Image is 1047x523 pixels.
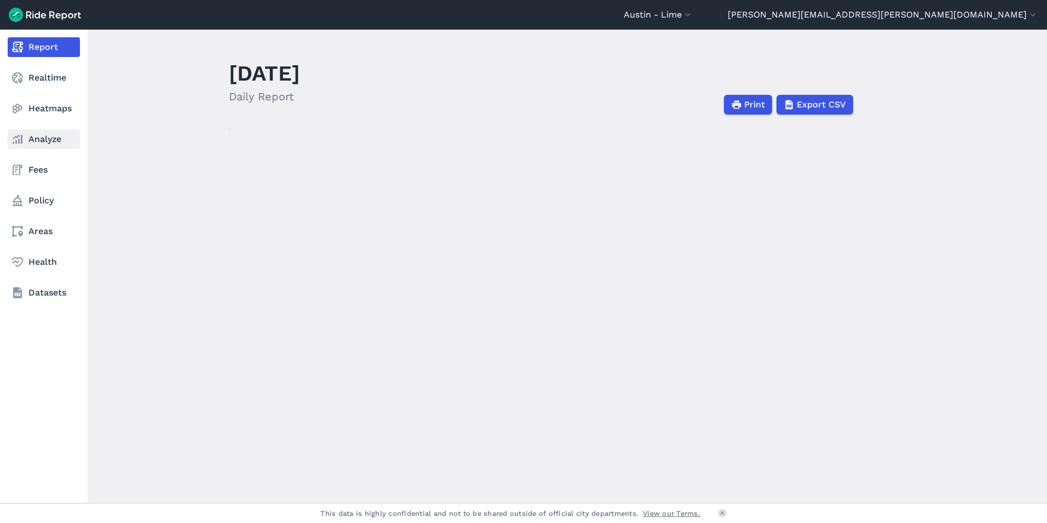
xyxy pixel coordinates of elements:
[8,37,80,57] a: Report
[8,191,80,211] a: Policy
[797,98,846,111] span: Export CSV
[776,95,853,115] button: Export CSV
[624,8,693,21] button: Austin - Lime
[744,98,765,111] span: Print
[229,58,300,88] h1: [DATE]
[728,8,1038,21] button: [PERSON_NAME][EMAIL_ADDRESS][PERSON_NAME][DOMAIN_NAME]
[9,8,81,22] img: Ride Report
[8,252,80,272] a: Health
[724,95,772,115] button: Print
[643,508,700,519] a: View our Terms.
[8,160,80,180] a: Fees
[8,129,80,149] a: Analyze
[8,283,80,303] a: Datasets
[8,99,80,118] a: Heatmaps
[229,88,300,105] h2: Daily Report
[8,68,80,88] a: Realtime
[8,221,80,241] a: Areas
